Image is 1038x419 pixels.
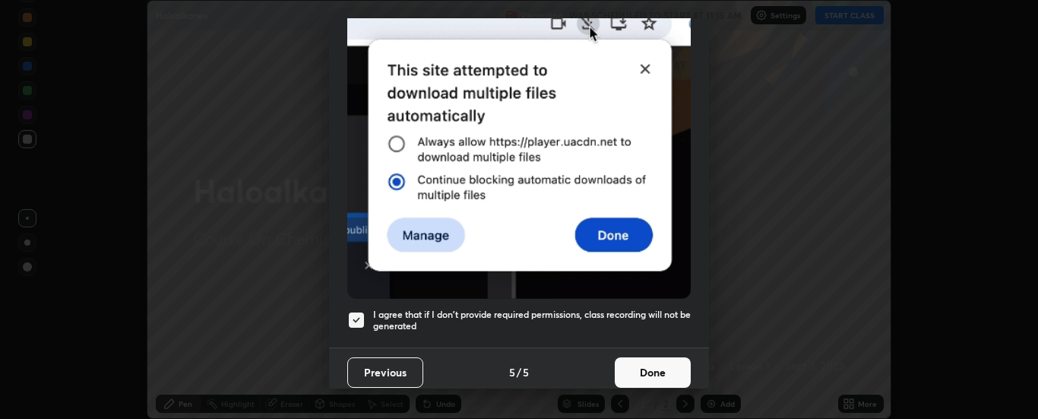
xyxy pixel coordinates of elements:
[517,364,521,380] h4: /
[615,357,691,388] button: Done
[373,309,691,332] h5: I agree that if I don't provide required permissions, class recording will not be generated
[347,357,423,388] button: Previous
[523,364,529,380] h4: 5
[509,364,515,380] h4: 5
